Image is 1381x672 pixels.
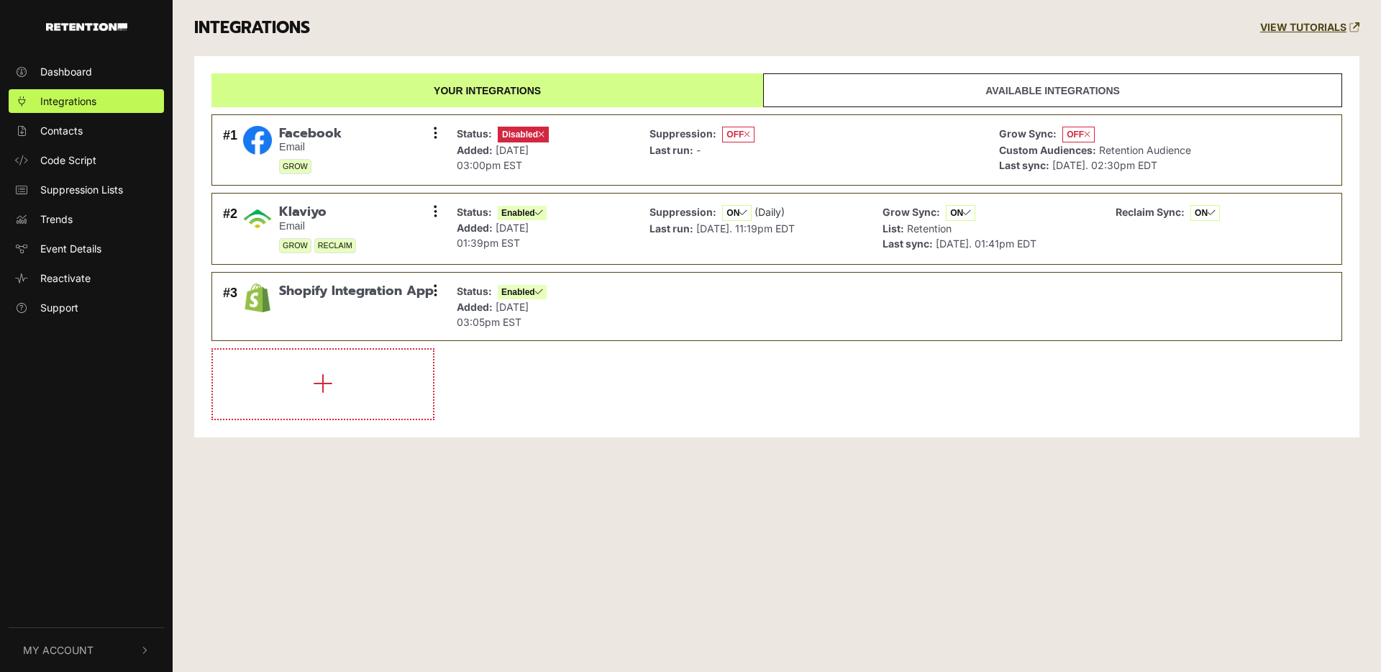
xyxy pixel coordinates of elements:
span: OFF [722,127,755,142]
span: ON [946,205,975,221]
strong: Last sync: [883,237,933,250]
div: #3 [223,283,237,330]
a: Reactivate [9,266,164,290]
a: VIEW TUTORIALS [1260,22,1359,34]
strong: Suppression: [650,206,716,218]
a: Trends [9,207,164,231]
span: Dashboard [40,64,92,79]
strong: Last sync: [999,159,1049,171]
a: Contacts [9,119,164,142]
span: GROW [279,159,311,174]
img: Facebook [243,126,272,155]
a: Event Details [9,237,164,260]
strong: List: [883,222,904,235]
strong: Last run: [650,222,693,235]
span: [DATE]. 11:19pm EDT [696,222,795,235]
strong: Status: [457,127,492,140]
strong: Added: [457,144,493,156]
span: Suppression Lists [40,182,123,197]
strong: Status: [457,285,492,297]
div: #2 [223,204,237,253]
span: Enabled [498,206,547,220]
span: Contacts [40,123,83,138]
span: Enabled [498,285,547,299]
strong: Reclaim Sync: [1116,206,1185,218]
span: (Daily) [755,206,785,218]
small: Email [279,141,342,153]
span: Reactivate [40,271,91,286]
strong: Status: [457,206,492,218]
span: Klaviyo [279,204,356,220]
span: [DATE]. 01:41pm EDT [936,237,1036,250]
strong: Suppression: [650,127,716,140]
span: OFF [1062,127,1095,142]
strong: Custom Audiences: [999,144,1096,156]
span: [DATE]. 02:30pm EDT [1052,159,1157,171]
strong: Grow Sync: [999,127,1057,140]
span: Integrations [40,94,96,109]
div: #1 [223,126,237,175]
img: Retention.com [46,23,127,31]
strong: Added: [457,301,493,313]
span: Disabled [498,127,549,142]
strong: Grow Sync: [883,206,940,218]
span: Code Script [40,153,96,168]
span: [DATE] 03:00pm EST [457,144,529,171]
h3: INTEGRATIONS [194,18,310,38]
a: Code Script [9,148,164,172]
button: My Account [9,628,164,672]
a: Dashboard [9,60,164,83]
img: Klaviyo [243,204,272,233]
small: Email [279,220,356,232]
span: Shopify Integration App [279,283,434,299]
img: Shopify Integration App [243,283,272,312]
span: ON [1190,205,1220,221]
span: GROW [279,238,311,253]
span: RECLAIM [314,238,356,253]
strong: Last run: [650,144,693,156]
span: Trends [40,212,73,227]
span: - [696,144,701,156]
a: Support [9,296,164,319]
span: Retention [907,222,952,235]
a: Integrations [9,89,164,113]
strong: Added: [457,222,493,234]
span: Support [40,300,78,315]
span: ON [722,205,752,221]
span: My Account [23,643,94,658]
a: Your integrations [211,73,763,107]
a: Suppression Lists [9,178,164,201]
span: Event Details [40,241,101,256]
span: [DATE] 03:05pm EST [457,301,529,328]
a: Available integrations [763,73,1342,107]
span: Retention Audience [1099,144,1191,156]
span: Facebook [279,126,342,142]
